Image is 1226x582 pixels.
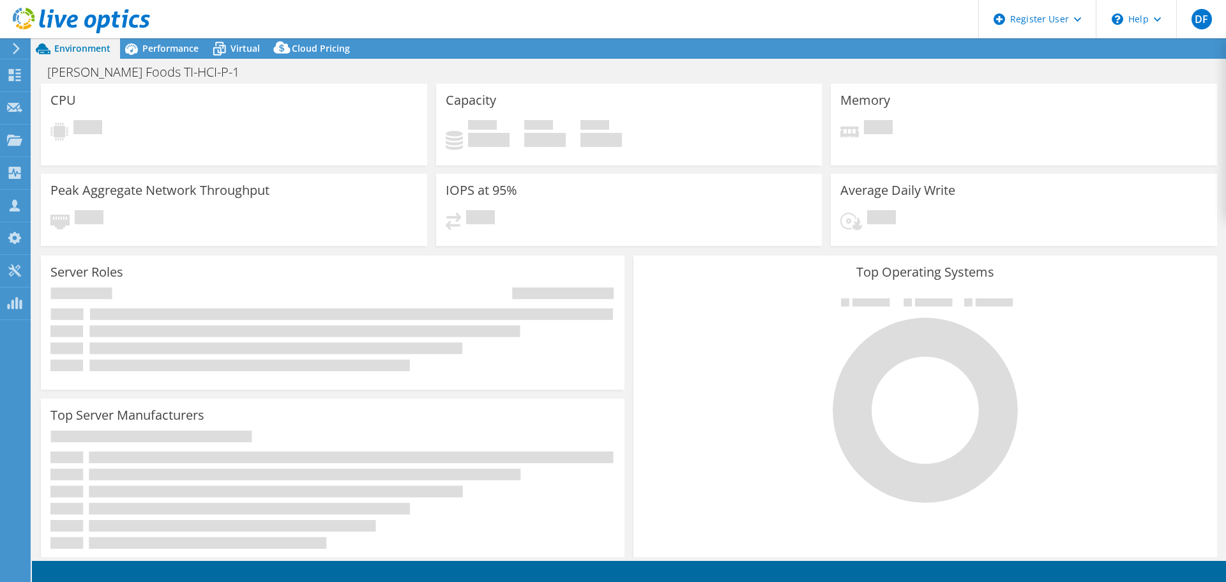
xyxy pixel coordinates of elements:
[580,120,609,133] span: Total
[446,183,517,197] h3: IOPS at 95%
[73,120,102,137] span: Pending
[231,42,260,54] span: Virtual
[643,265,1207,279] h3: Top Operating Systems
[840,93,890,107] h3: Memory
[54,42,110,54] span: Environment
[840,183,955,197] h3: Average Daily Write
[75,210,103,227] span: Pending
[446,93,496,107] h3: Capacity
[50,265,123,279] h3: Server Roles
[466,210,495,227] span: Pending
[468,133,510,147] h4: 0 GiB
[142,42,199,54] span: Performance
[50,93,76,107] h3: CPU
[1192,9,1212,29] span: DF
[50,408,204,422] h3: Top Server Manufacturers
[524,120,553,133] span: Free
[42,65,259,79] h1: [PERSON_NAME] Foods TI-HCI-P-1
[1112,13,1123,25] svg: \n
[524,133,566,147] h4: 0 GiB
[292,42,350,54] span: Cloud Pricing
[864,120,893,137] span: Pending
[580,133,622,147] h4: 0 GiB
[468,120,497,133] span: Used
[50,183,269,197] h3: Peak Aggregate Network Throughput
[867,210,896,227] span: Pending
